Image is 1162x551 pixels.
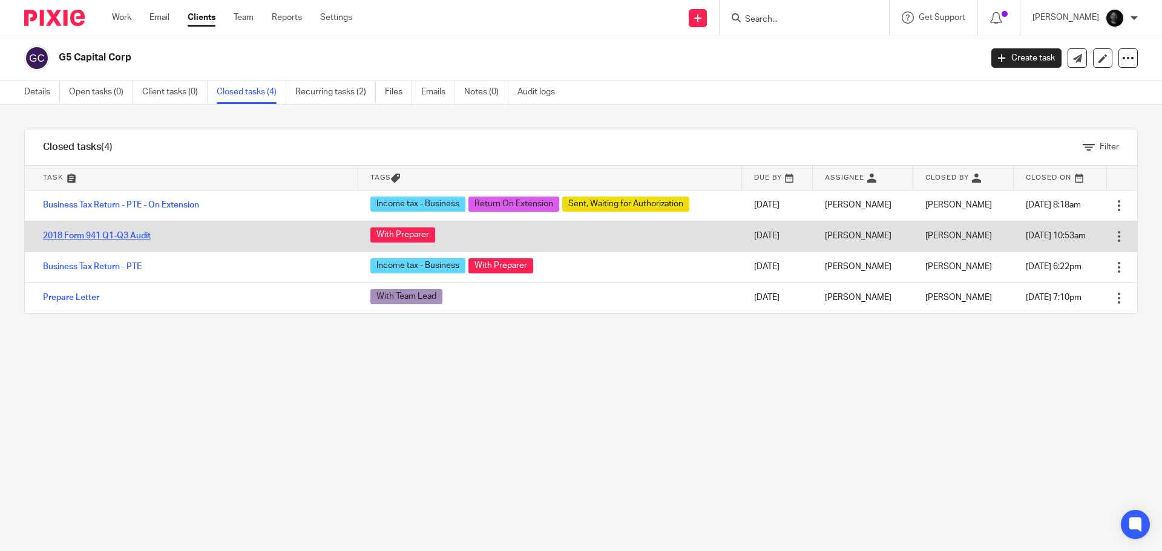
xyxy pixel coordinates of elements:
[991,48,1062,68] a: Create task
[742,252,813,282] td: [DATE]
[1032,11,1099,24] p: [PERSON_NAME]
[925,201,992,209] span: [PERSON_NAME]
[464,80,508,104] a: Notes (0)
[149,11,169,24] a: Email
[370,227,435,243] span: With Preparer
[468,197,559,212] span: Return On Extension
[101,142,113,152] span: (4)
[272,11,302,24] a: Reports
[813,190,913,221] td: [PERSON_NAME]
[112,11,131,24] a: Work
[1026,232,1086,240] span: [DATE] 10:53am
[24,10,85,26] img: Pixie
[188,11,215,24] a: Clients
[24,80,60,104] a: Details
[744,15,853,25] input: Search
[1100,143,1119,151] span: Filter
[1105,8,1124,28] img: Chris.jpg
[43,232,151,240] a: 2018 Form 941 Q1-Q3 Audit
[925,232,992,240] span: [PERSON_NAME]
[370,197,465,212] span: Income tax - Business
[1026,201,1081,209] span: [DATE] 8:18am
[742,190,813,221] td: [DATE]
[217,80,286,104] a: Closed tasks (4)
[468,258,533,273] span: With Preparer
[43,262,142,271] a: Business Tax Return - PTE
[234,11,254,24] a: Team
[370,289,442,304] span: With Team Lead
[43,201,199,209] a: Business Tax Return - PTE - On Extension
[43,293,99,302] a: Prepare Letter
[813,252,913,282] td: [PERSON_NAME]
[295,80,376,104] a: Recurring tasks (2)
[421,80,455,104] a: Emails
[813,221,913,252] td: [PERSON_NAME]
[742,221,813,252] td: [DATE]
[1026,262,1082,271] span: [DATE] 6:22pm
[925,262,992,271] span: [PERSON_NAME]
[813,282,913,313] td: [PERSON_NAME]
[1026,293,1082,302] span: [DATE] 7:10pm
[24,45,50,71] img: svg%3E
[320,11,352,24] a: Settings
[919,13,965,22] span: Get Support
[385,80,412,104] a: Files
[370,258,465,273] span: Income tax - Business
[43,141,113,154] h1: Closed tasks
[69,80,133,104] a: Open tasks (0)
[59,51,790,64] h2: G5 Capital Corp
[517,80,564,104] a: Audit logs
[142,80,208,104] a: Client tasks (0)
[742,282,813,313] td: [DATE]
[925,293,992,302] span: [PERSON_NAME]
[358,166,741,190] th: Tags
[562,197,689,212] span: Sent, Waiting for Authorization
